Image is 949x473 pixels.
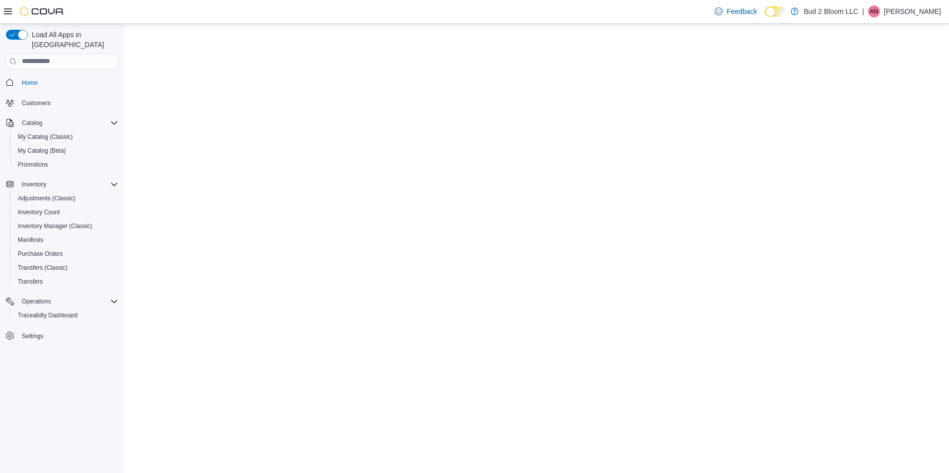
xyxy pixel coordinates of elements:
span: Inventory Count [18,208,60,216]
a: Feedback [711,1,761,21]
span: My Catalog (Beta) [14,145,118,157]
span: Transfers (Classic) [18,264,68,272]
p: Bud 2 Bloom LLC [804,5,858,17]
span: Promotions [18,161,48,169]
input: Dark Mode [765,6,786,17]
span: Settings [18,329,118,342]
span: Adjustments (Classic) [14,192,118,204]
div: Angel Nieves [868,5,880,17]
a: Inventory Manager (Classic) [14,220,96,232]
span: Transfers [18,278,43,286]
a: Customers [18,97,55,109]
span: AN [870,5,879,17]
span: Traceabilty Dashboard [18,311,77,319]
button: Settings [2,328,122,343]
button: My Catalog (Beta) [10,144,122,158]
nav: Complex example [6,71,118,369]
span: Home [22,79,38,87]
a: Manifests [14,234,47,246]
span: Customers [18,97,118,109]
button: Inventory [2,177,122,191]
button: Operations [18,296,55,307]
button: My Catalog (Classic) [10,130,122,144]
a: Transfers (Classic) [14,262,71,274]
button: Promotions [10,158,122,172]
span: Inventory [18,178,118,190]
button: Purchase Orders [10,247,122,261]
span: My Catalog (Beta) [18,147,66,155]
button: Adjustments (Classic) [10,191,122,205]
button: Transfers (Classic) [10,261,122,275]
span: Purchase Orders [18,250,63,258]
span: Settings [22,332,43,340]
a: Adjustments (Classic) [14,192,79,204]
p: | [862,5,864,17]
button: Operations [2,295,122,308]
span: Operations [22,297,51,305]
span: Home [18,76,118,89]
button: Manifests [10,233,122,247]
span: My Catalog (Classic) [14,131,118,143]
span: Inventory Manager (Classic) [14,220,118,232]
span: Promotions [14,159,118,171]
span: My Catalog (Classic) [18,133,73,141]
span: Adjustments (Classic) [18,194,75,202]
a: Promotions [14,159,52,171]
a: My Catalog (Beta) [14,145,70,157]
span: Transfers [14,276,118,288]
span: Manifests [18,236,43,244]
button: Traceabilty Dashboard [10,308,122,322]
button: Inventory Manager (Classic) [10,219,122,233]
a: Traceabilty Dashboard [14,309,81,321]
span: Catalog [18,117,118,129]
span: Inventory Count [14,206,118,218]
span: Inventory Manager (Classic) [18,222,92,230]
span: Feedback [727,6,757,16]
span: Customers [22,99,51,107]
button: Customers [2,96,122,110]
button: Catalog [2,116,122,130]
button: Home [2,75,122,90]
span: Transfers (Classic) [14,262,118,274]
p: [PERSON_NAME] [884,5,941,17]
span: Inventory [22,180,46,188]
span: Catalog [22,119,42,127]
a: Settings [18,330,47,342]
span: Load All Apps in [GEOGRAPHIC_DATA] [28,30,118,50]
button: Catalog [18,117,46,129]
a: Transfers [14,276,47,288]
a: Inventory Count [14,206,64,218]
img: Cova [20,6,65,16]
button: Inventory Count [10,205,122,219]
a: My Catalog (Classic) [14,131,77,143]
span: Traceabilty Dashboard [14,309,118,321]
span: Manifests [14,234,118,246]
button: Inventory [18,178,50,190]
span: Purchase Orders [14,248,118,260]
span: Operations [18,296,118,307]
button: Transfers [10,275,122,289]
a: Home [18,77,42,89]
a: Purchase Orders [14,248,67,260]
